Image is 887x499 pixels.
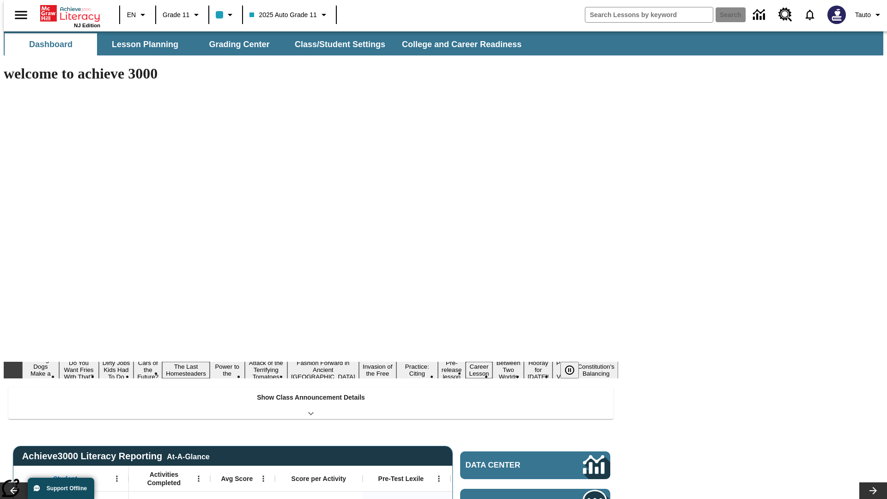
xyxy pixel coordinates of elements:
div: At-A-Glance [167,451,209,461]
button: Support Offline [28,478,94,499]
button: Slide 12 Career Lesson [466,362,493,378]
button: Slide 6 Solar Power to the People [210,355,245,385]
button: Dashboard [5,33,97,55]
a: Resource Center, Will open in new tab [773,2,798,27]
button: Lesson Planning [99,33,191,55]
span: Avg Score [221,475,253,483]
p: Show Class Announcement Details [257,393,365,402]
button: Slide 13 Between Two Worlds [492,358,524,382]
span: Score per Activity [292,475,346,483]
input: search field [585,7,713,22]
button: Slide 1 Diving Dogs Make a Splash [22,355,59,385]
span: Student [53,475,77,483]
a: Data Center [460,451,610,479]
button: Grade: Grade 11, Select a grade [159,6,206,23]
button: Slide 14 Hooray for Constitution Day! [524,358,553,382]
button: Class: 2025 Auto Grade 11, Select your class [246,6,333,23]
button: Class color is light blue. Change class color [212,6,239,23]
button: Slide 8 Fashion Forward in Ancient Rome [287,358,359,382]
button: Open side menu [7,1,35,29]
button: Slide 15 Point of View [553,358,574,382]
div: SubNavbar [4,33,530,55]
button: Lesson carousel, Next [859,482,887,499]
button: Slide 5 The Last Homesteaders [162,362,210,378]
a: Home [40,4,100,23]
span: Grade 11 [163,10,189,20]
button: Slide 7 Attack of the Terrifying Tomatoes [245,358,287,382]
button: Slide 2 Do You Want Fries With That? [59,358,99,382]
span: EN [127,10,136,20]
button: Slide 11 Pre-release lesson [438,358,466,382]
button: Slide 9 The Invasion of the Free CD [359,355,396,385]
button: Language: EN, Select a language [123,6,152,23]
div: Home [40,3,100,28]
span: Tauto [855,10,871,20]
button: Slide 16 The Constitution's Balancing Act [574,355,618,385]
button: Open Menu [256,472,270,486]
button: Open Menu [110,472,124,486]
button: Select a new avatar [822,3,851,27]
body: Maximum 600 characters Press Escape to exit toolbar Press Alt + F10 to reach toolbar [4,7,135,16]
button: College and Career Readiness [395,33,529,55]
h1: welcome to achieve 3000 [4,65,618,82]
button: Profile/Settings [851,6,887,23]
a: Data Center [747,2,773,28]
button: Grading Center [193,33,286,55]
button: Slide 4 Cars of the Future? [134,358,162,382]
span: Data Center [466,461,552,470]
span: NJ Edition [74,23,100,28]
button: Slide 10 Mixed Practice: Citing Evidence [396,355,438,385]
div: SubNavbar [4,31,883,55]
a: Notifications [798,3,822,27]
button: Open Menu [192,472,206,486]
span: Pre-Test Lexile [378,475,424,483]
img: Avatar [827,6,846,24]
span: 2025 Auto Grade 11 [249,10,316,20]
button: Slide 3 Dirty Jobs Kids Had To Do [99,358,134,382]
span: Support Offline [47,485,87,492]
div: Pause [560,362,588,378]
span: Achieve3000 Literacy Reporting [22,451,210,462]
span: Activities Completed [134,470,194,487]
button: Class/Student Settings [287,33,393,55]
div: Show Class Announcement Details [8,387,614,419]
button: Open Menu [432,472,446,486]
button: Pause [560,362,579,378]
